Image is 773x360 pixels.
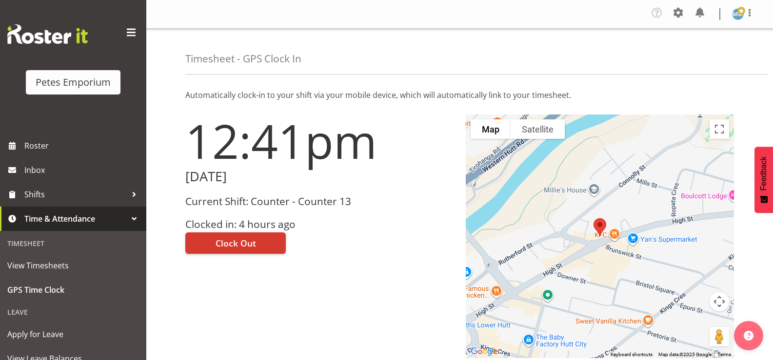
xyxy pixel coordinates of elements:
div: Timesheet [2,233,144,253]
h3: Current Shift: Counter - Counter 13 [185,196,454,207]
a: GPS Time Clock [2,278,144,302]
h1: 12:41pm [185,114,454,167]
span: Roster [24,138,141,153]
img: mandy-mosley3858.jpg [732,8,744,20]
a: Open this area in Google Maps (opens a new window) [468,345,500,358]
span: Clock Out [216,237,256,249]
button: Show street map [471,119,511,139]
span: View Timesheets [7,258,139,273]
span: Time & Attendance [24,211,127,226]
span: Feedback [759,156,768,190]
h4: Timesheet - GPS Clock In [185,53,301,64]
button: Clock Out [185,232,286,254]
button: Drag Pegman onto the map to open Street View [710,327,729,346]
h2: [DATE] [185,169,454,184]
div: Petes Emporium [36,75,111,90]
img: Google [468,345,500,358]
a: View Timesheets [2,253,144,278]
a: Terms (opens in new tab) [717,352,731,357]
p: Automatically clock-in to your shift via your mobile device, which will automatically link to you... [185,89,734,101]
button: Map camera controls [710,292,729,311]
a: Apply for Leave [2,322,144,346]
button: Toggle fullscreen view [710,119,729,139]
span: Map data ©2025 Google [658,352,712,357]
span: Apply for Leave [7,327,139,341]
img: Rosterit website logo [7,24,88,44]
img: help-xxl-2.png [744,331,753,341]
div: Leave [2,302,144,322]
h3: Clocked in: 4 hours ago [185,219,454,230]
button: Show satellite imagery [511,119,565,139]
button: Feedback - Show survey [754,147,773,213]
button: Keyboard shortcuts [611,351,653,358]
span: Shifts [24,187,127,202]
span: GPS Time Clock [7,283,139,297]
span: Inbox [24,163,141,177]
